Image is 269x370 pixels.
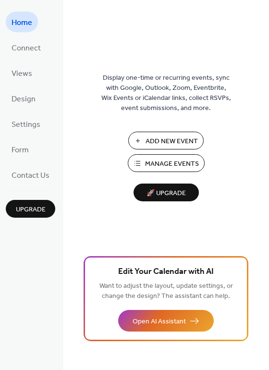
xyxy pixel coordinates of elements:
[6,200,55,218] button: Upgrade
[6,12,38,32] a: Home
[12,143,29,158] span: Form
[12,15,32,30] span: Home
[128,132,204,149] button: Add New Event
[99,280,233,303] span: Want to adjust the layout, update settings, or change the design? The assistant can help.
[12,41,41,56] span: Connect
[6,164,55,185] a: Contact Us
[6,139,35,160] a: Form
[118,265,214,279] span: Edit Your Calendar with AI
[146,136,198,147] span: Add New Event
[6,88,41,109] a: Design
[139,187,193,200] span: 🚀 Upgrade
[12,92,36,107] span: Design
[6,37,47,58] a: Connect
[12,66,32,81] span: Views
[6,62,38,83] a: Views
[16,205,46,215] span: Upgrade
[12,117,40,132] span: Settings
[118,310,214,332] button: Open AI Assistant
[128,154,205,172] button: Manage Events
[134,184,199,201] button: 🚀 Upgrade
[145,159,199,169] span: Manage Events
[101,73,231,113] span: Display one-time or recurring events, sync with Google, Outlook, Zoom, Eventbrite, Wix Events or ...
[133,317,186,327] span: Open AI Assistant
[6,113,46,134] a: Settings
[12,168,49,183] span: Contact Us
